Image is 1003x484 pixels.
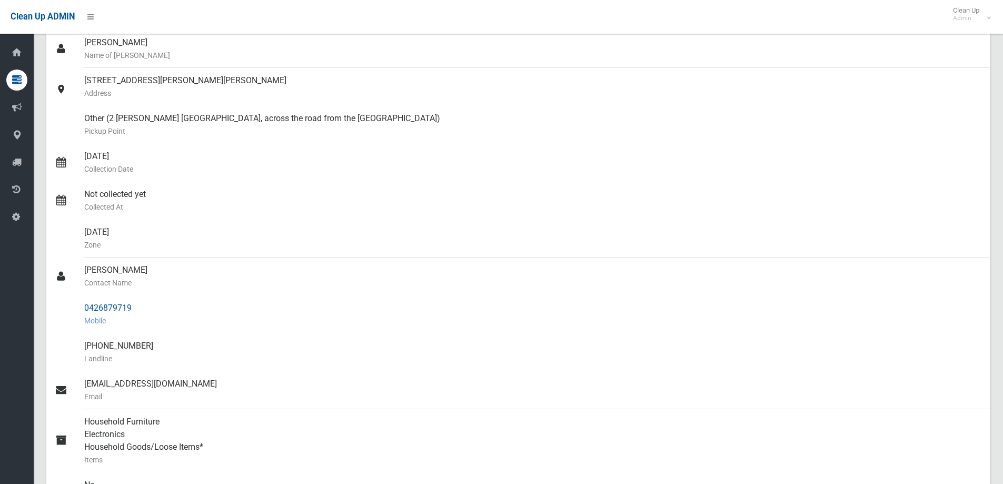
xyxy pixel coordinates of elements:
[84,239,982,251] small: Zone
[84,106,982,144] div: Other (2 [PERSON_NAME] [GEOGRAPHIC_DATA], across the road from the [GEOGRAPHIC_DATA])
[84,333,982,371] div: [PHONE_NUMBER]
[84,87,982,100] small: Address
[953,14,979,22] small: Admin
[84,125,982,137] small: Pickup Point
[84,453,982,466] small: Items
[84,258,982,295] div: [PERSON_NAME]
[84,276,982,289] small: Contact Name
[948,6,990,22] span: Clean Up
[84,30,982,68] div: [PERSON_NAME]
[84,49,982,62] small: Name of [PERSON_NAME]
[84,163,982,175] small: Collection Date
[11,12,75,22] span: Clean Up ADMIN
[84,201,982,213] small: Collected At
[84,68,982,106] div: [STREET_ADDRESS][PERSON_NAME][PERSON_NAME]
[84,220,982,258] div: [DATE]
[84,295,982,333] div: 0426879719
[84,371,982,409] div: [EMAIL_ADDRESS][DOMAIN_NAME]
[84,314,982,327] small: Mobile
[84,182,982,220] div: Not collected yet
[84,390,982,403] small: Email
[84,144,982,182] div: [DATE]
[84,352,982,365] small: Landline
[46,371,990,409] a: [EMAIL_ADDRESS][DOMAIN_NAME]Email
[84,409,982,472] div: Household Furniture Electronics Household Goods/Loose Items*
